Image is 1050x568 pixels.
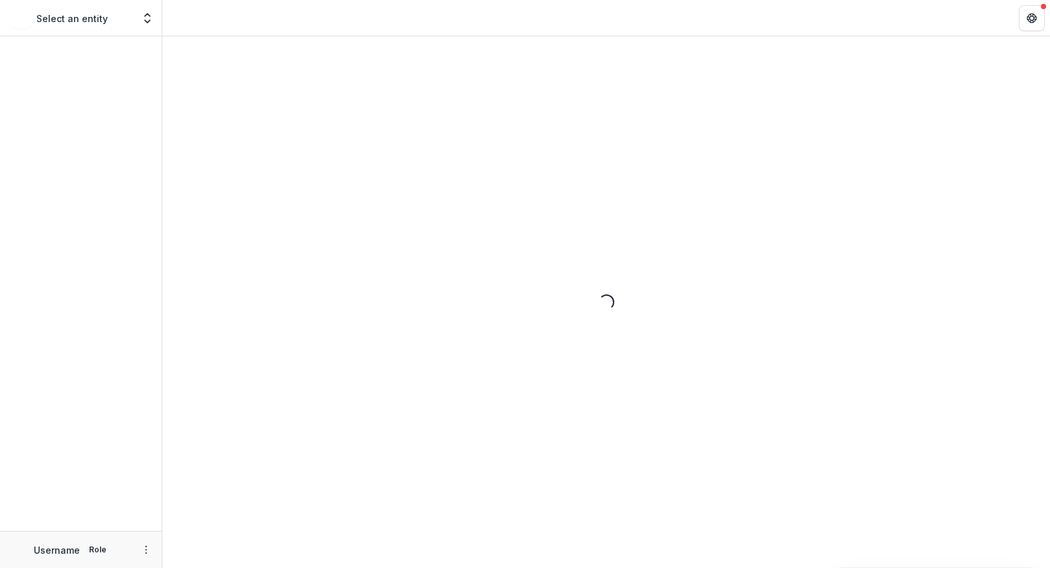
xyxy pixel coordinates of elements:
p: Select an entity [36,12,108,25]
p: Role [85,544,110,556]
button: More [138,542,154,558]
p: Username [34,543,80,557]
button: Open entity switcher [138,5,156,31]
button: Get Help [1019,5,1045,31]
